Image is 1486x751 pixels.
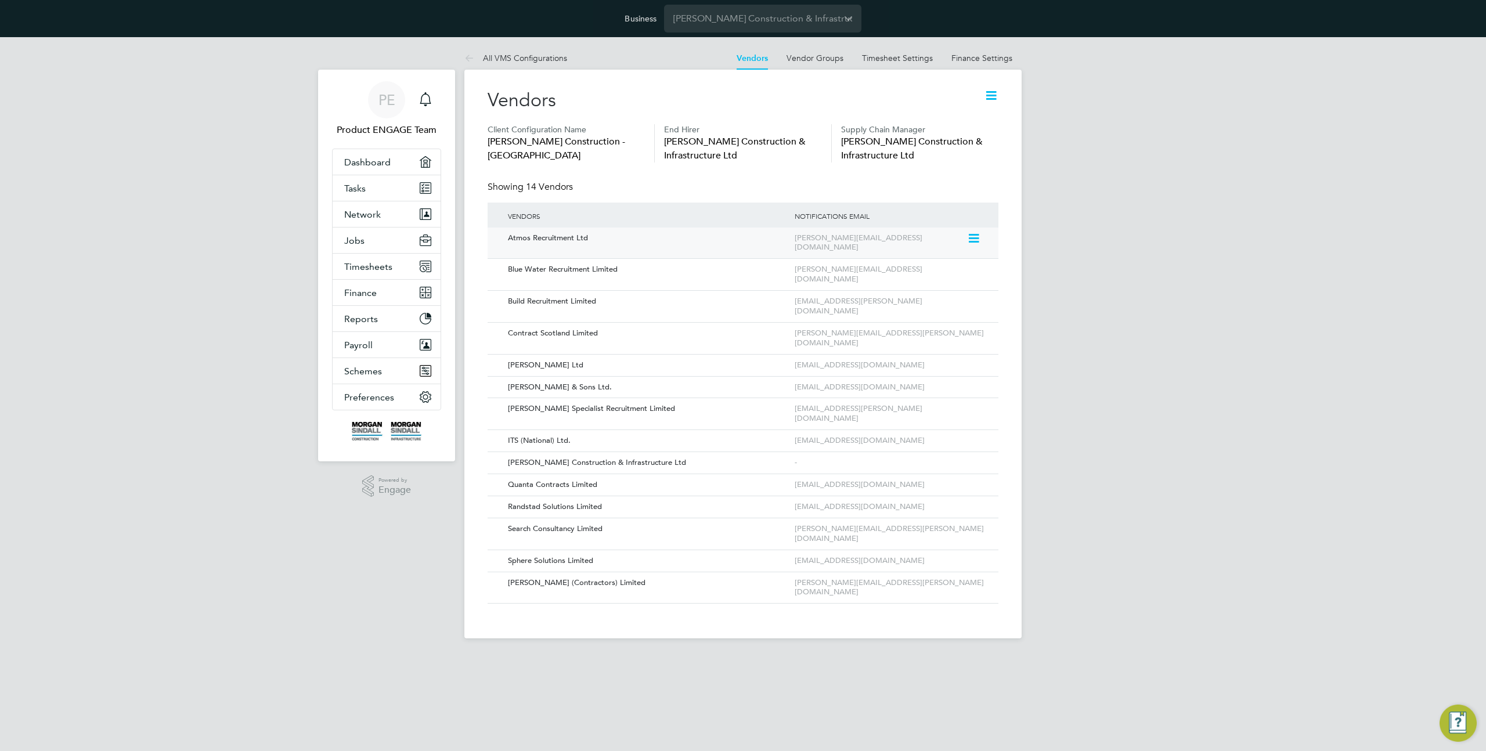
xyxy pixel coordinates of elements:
[333,358,441,384] button: Schemes
[344,366,382,377] span: Schemes
[792,355,987,376] div: [EMAIL_ADDRESS][DOMAIN_NAME]
[499,496,792,518] div: Randstad Solutions Limited
[499,572,792,594] div: [PERSON_NAME] (Contractors) Limited
[792,228,967,259] div: [PERSON_NAME][EMAIL_ADDRESS][DOMAIN_NAME]
[333,175,441,201] a: Tasks
[344,313,378,324] span: Reports
[333,384,441,410] button: Preferences
[344,340,373,351] span: Payroll
[526,181,573,193] span: 14 Vendors
[499,203,792,229] div: Vendors
[344,183,366,194] span: Tasks
[499,228,792,249] div: Atmos Recruitment Ltd
[333,254,441,279] button: Timesheets
[499,323,792,344] div: Contract Scotland Limited
[378,92,395,107] span: PE
[344,261,392,272] span: Timesheets
[787,53,843,63] a: Vendor Groups
[792,496,987,518] div: [EMAIL_ADDRESS][DOMAIN_NAME]
[862,53,933,63] a: Timesheet Settings
[333,201,441,227] button: Network
[499,355,792,376] div: [PERSON_NAME] Ltd
[488,124,645,135] h5: Client Configuration Name
[792,377,987,398] div: [EMAIL_ADDRESS][DOMAIN_NAME]
[499,291,792,312] div: Build Recruitment Limited
[344,392,394,403] span: Preferences
[499,259,792,280] div: Blue Water Recruitment Limited
[344,235,365,246] span: Jobs
[318,70,455,461] nav: Main navigation
[488,181,575,193] div: Showing
[332,123,441,137] span: Product ENGAGE Team
[499,550,792,572] div: Sphere Solutions Limited
[488,135,645,163] span: [PERSON_NAME] Construction - [GEOGRAPHIC_DATA]
[792,291,987,322] div: [EMAIL_ADDRESS][PERSON_NAME][DOMAIN_NAME]
[499,430,792,452] div: ITS (National) Ltd.
[499,398,792,420] div: [PERSON_NAME] Specialist Recruitment Limited
[792,259,987,290] div: [PERSON_NAME][EMAIL_ADDRESS][DOMAIN_NAME]
[625,13,657,24] label: Business
[464,53,567,63] a: All VMS Configurations
[792,398,987,429] div: [EMAIL_ADDRESS][PERSON_NAME][DOMAIN_NAME]
[333,280,441,305] button: Finance
[344,157,391,168] span: Dashboard
[332,81,441,137] a: PEProduct ENGAGE Team
[841,135,998,163] span: [PERSON_NAME] Construction & Infrastructure Ltd
[352,422,421,441] img: morgansindall-logo-retina.png
[378,475,411,485] span: Powered by
[488,88,556,113] h2: Vendors
[362,475,412,497] a: Powered byEngage
[1440,705,1477,742] button: Engage Resource Center
[378,485,411,495] span: Engage
[499,518,792,540] div: Search Consultancy Limited
[344,287,377,298] span: Finance
[664,124,821,135] h5: End Hirer
[333,228,441,253] button: Jobs
[664,135,821,163] span: [PERSON_NAME] Construction & Infrastructure Ltd
[792,518,987,550] div: [PERSON_NAME][EMAIL_ADDRESS][PERSON_NAME][DOMAIN_NAME]
[792,474,987,496] div: [EMAIL_ADDRESS][DOMAIN_NAME]
[333,306,441,331] button: Reports
[499,474,792,496] div: Quanta Contracts Limited
[333,149,441,175] a: Dashboard
[499,452,792,474] div: [PERSON_NAME] Construction & Infrastructure Ltd
[499,377,792,398] div: [PERSON_NAME] & Sons Ltd.
[792,203,987,229] div: Notifications Email
[333,332,441,358] button: Payroll
[841,124,998,135] h5: Supply Chain Manager
[332,422,441,441] a: Go to home page
[792,452,987,474] div: -
[344,209,381,220] span: Network
[792,430,987,452] div: [EMAIL_ADDRESS][DOMAIN_NAME]
[792,323,987,354] div: [PERSON_NAME][EMAIL_ADDRESS][PERSON_NAME][DOMAIN_NAME]
[792,572,987,604] div: [PERSON_NAME][EMAIL_ADDRESS][PERSON_NAME][DOMAIN_NAME]
[737,53,768,63] a: Vendors
[792,550,987,572] div: [EMAIL_ADDRESS][DOMAIN_NAME]
[951,53,1012,63] a: Finance Settings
